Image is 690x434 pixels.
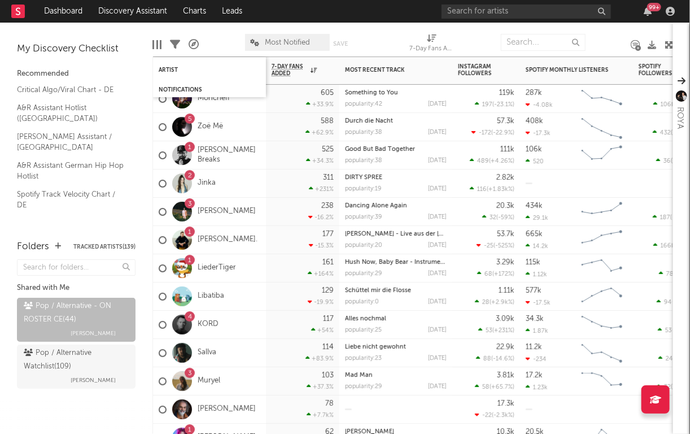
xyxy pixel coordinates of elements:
[482,413,492,419] span: -22
[428,214,447,220] div: [DATE]
[321,89,334,97] div: 605
[198,146,260,165] a: [PERSON_NAME] Breaks
[198,348,216,358] a: Sallva
[497,372,514,379] div: 3.81k
[323,174,334,181] div: 311
[526,271,547,278] div: 1.12k
[482,300,490,306] span: 28
[577,311,627,339] svg: Chart title
[159,86,243,93] div: Notifications
[526,118,543,125] div: 408k
[666,356,673,362] span: 24
[306,101,334,108] div: +33.9 %
[477,270,514,277] div: ( )
[428,355,447,362] div: [DATE]
[577,85,627,113] svg: Chart title
[189,28,199,61] div: A&R Pipeline
[345,146,447,153] div: Good But Bad Together
[497,118,514,125] div: 57.3k
[577,198,627,226] svg: Chart title
[345,203,407,209] a: Dancing Alone Again
[345,372,373,379] a: Mad Man
[526,344,542,351] div: 11.2k
[17,217,124,229] a: Spotify Search Virality / DE
[498,215,513,221] span: -59 %
[491,300,513,306] span: +2.9k %
[470,185,514,193] div: ( )
[526,315,544,323] div: 34.3k
[345,344,406,350] a: Liebe nicht gewohnt
[198,292,224,301] a: Libatiba
[409,28,455,61] div: 7-Day Fans Added (7-Day Fans Added)
[501,34,586,51] input: Search...
[478,327,514,334] div: ( )
[345,146,415,153] a: Good But Bad Together
[526,202,543,210] div: 434k
[660,130,671,136] span: 432
[345,259,452,266] a: Hush Now, Baby Bear - Instrumental
[476,355,514,362] div: ( )
[477,158,489,164] span: 489
[170,28,180,61] div: Filters
[577,254,627,283] svg: Chart title
[345,231,447,237] div: Cordula Grün - Live aus der Wiener Stadthalle, 2024
[526,129,551,137] div: -17.3k
[345,129,382,136] div: popularity: 38
[483,356,491,362] span: 88
[345,90,447,96] div: Something to You
[345,90,398,96] a: Something to You
[496,344,514,351] div: 22.9k
[647,3,661,11] div: 99 +
[475,298,514,306] div: ( )
[198,376,220,386] a: Muryel
[321,118,334,125] div: 588
[198,320,219,329] a: KORD
[494,413,513,419] span: -2.3k %
[345,67,430,73] div: Most Recent Track
[475,411,514,419] div: ( )
[526,287,541,294] div: 577k
[428,101,447,107] div: [DATE]
[322,372,334,379] div: 103
[577,113,627,141] svg: Chart title
[345,288,447,294] div: Schüttel mir die Flosse
[526,242,548,250] div: 14.2k
[272,63,308,77] span: 7-Day Fans Added
[526,372,543,379] div: 17.2k
[322,231,334,238] div: 177
[345,101,382,107] div: popularity: 42
[345,214,382,220] div: popularity: 39
[491,384,513,390] span: +65.7 %
[482,384,490,390] span: 58
[665,328,672,334] span: 53
[198,122,223,132] a: Zoë Më
[198,94,230,103] a: Moncrieff
[499,287,514,294] div: 1.11k
[577,226,627,254] svg: Chart title
[345,271,382,277] div: popularity: 29
[198,263,236,273] a: LiederTiger
[497,231,514,238] div: 53.7k
[479,130,491,136] span: -172
[71,374,116,387] span: [PERSON_NAME]
[428,186,447,192] div: [DATE]
[308,298,334,306] div: -19.9 %
[17,159,124,183] a: A&R Assistant German Hip Hop Hotlist
[496,315,514,323] div: 3.09k
[306,157,334,164] div: +34.3 %
[17,102,124,125] a: A&R Assistant Hotlist ([GEOGRAPHIC_DATA])
[496,174,514,181] div: 2.82k
[484,243,494,249] span: -25
[345,372,447,379] div: Mad Man
[428,327,447,333] div: [DATE]
[500,146,514,153] div: 111k
[491,158,513,164] span: +4.26 %
[73,244,136,250] button: Tracked Artists(139)
[494,271,513,277] span: +172 %
[322,259,334,266] div: 161
[159,67,243,73] div: Artist
[305,355,334,362] div: +83.9 %
[17,67,136,81] div: Recommended
[322,146,334,153] div: 525
[526,146,542,153] div: 106k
